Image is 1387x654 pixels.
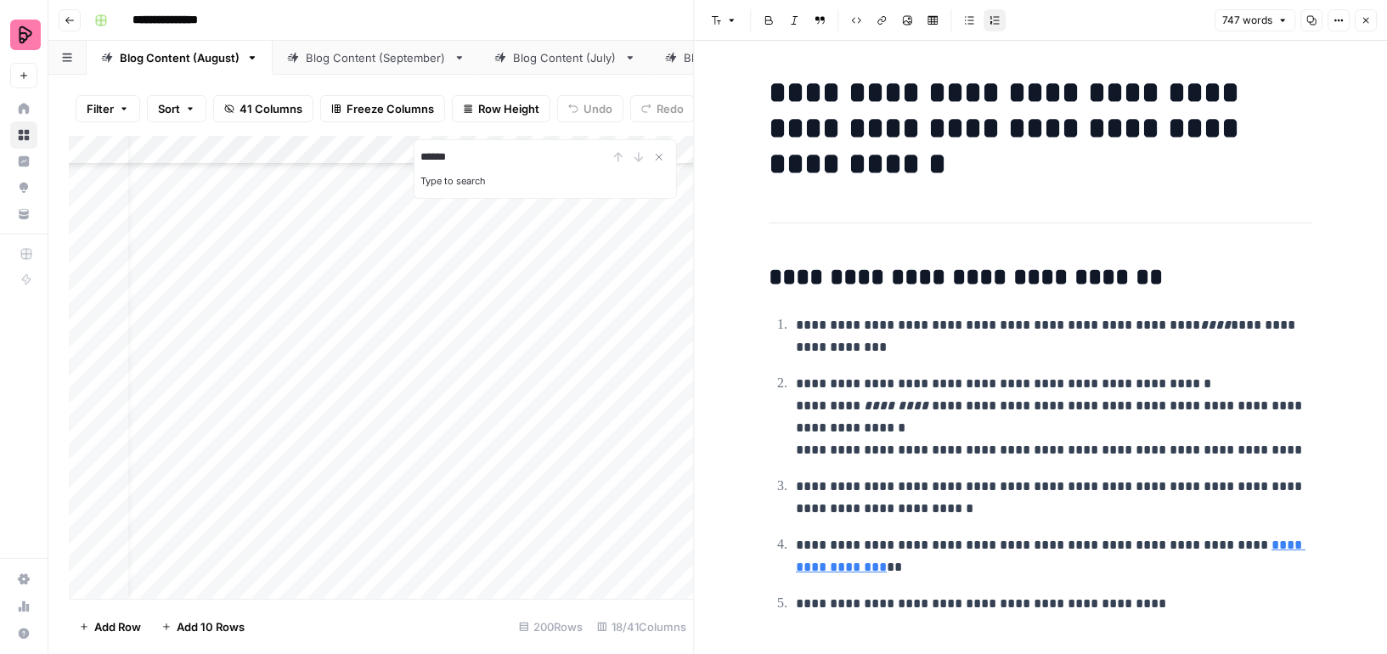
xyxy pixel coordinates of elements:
[10,148,37,175] a: Insights
[147,95,206,122] button: Sort
[213,95,313,122] button: 41 Columns
[557,95,623,122] button: Undo
[590,613,694,640] div: 18/41 Columns
[512,613,590,640] div: 200 Rows
[630,95,695,122] button: Redo
[452,95,550,122] button: Row Height
[10,174,37,201] a: Opportunities
[10,566,37,593] a: Settings
[273,41,480,75] a: Blog Content (September)
[240,100,302,117] span: 41 Columns
[10,121,37,149] a: Browse
[151,613,255,640] button: Add 10 Rows
[69,613,151,640] button: Add Row
[76,95,140,122] button: Filter
[320,95,445,122] button: Freeze Columns
[10,200,37,228] a: Your Data
[120,49,240,66] div: Blog Content (August)
[421,175,487,187] label: Type to search
[87,100,114,117] span: Filter
[513,49,617,66] div: Blog Content (July)
[480,41,651,75] a: Blog Content (July)
[10,620,37,647] button: Help + Support
[347,100,434,117] span: Freeze Columns
[10,95,37,122] a: Home
[478,100,539,117] span: Row Height
[1222,13,1272,28] span: 747 words
[649,147,669,167] button: Close Search
[158,100,180,117] span: Sort
[177,618,245,635] span: Add 10 Rows
[684,49,789,66] div: Blog Content (April)
[10,20,41,50] img: Preply Logo
[306,49,447,66] div: Blog Content (September)
[94,618,141,635] span: Add Row
[1215,9,1295,31] button: 747 words
[657,100,684,117] span: Redo
[10,14,37,56] button: Workspace: Preply
[87,41,273,75] a: Blog Content (August)
[584,100,612,117] span: Undo
[10,593,37,620] a: Usage
[651,41,822,75] a: Blog Content (April)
